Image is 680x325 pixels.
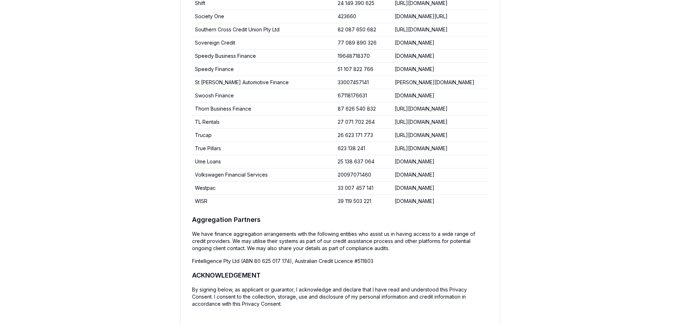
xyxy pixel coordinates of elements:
td: 25 138 637 064 [335,155,392,168]
h2: Aggregation Partners [192,215,488,225]
td: [URL][DOMAIN_NAME] [392,23,488,36]
p: We have finance aggregation arrangements with the following entities who assist us in having acce... [192,230,488,252]
td: Westpac [192,182,335,195]
p: By signing below, as applicant or guarantor, I acknowledge and declare that I have read and under... [192,286,488,308]
td: 27 071 702 264 [335,116,392,129]
td: 51 107 822 766 [335,63,392,76]
td: [URL][DOMAIN_NAME] [392,142,488,155]
td: [URL][DOMAIN_NAME] [392,129,488,142]
td: [URL][DOMAIN_NAME] [392,116,488,129]
td: 33007457141 [335,76,392,89]
td: Speedy Finance [192,63,335,76]
td: [DOMAIN_NAME][URL] [392,10,488,23]
td: Swoosh Finance [192,89,335,102]
td: [DOMAIN_NAME] [392,155,488,168]
td: Volkswagen Financial Services [192,168,335,182]
td: 82 087 650 682 [335,23,392,36]
h2: ACKNOWLEDGEMENT [192,270,488,280]
td: 623 138 241 [335,142,392,155]
td: [DOMAIN_NAME] [392,50,488,63]
td: WISR [192,195,335,208]
td: [DOMAIN_NAME] [392,195,488,208]
td: Thorn Business Finance [192,102,335,116]
td: [URL][DOMAIN_NAME] [392,102,488,116]
td: 20097071460 [335,168,392,182]
td: Ume Loans [192,155,335,168]
td: [DOMAIN_NAME] [392,89,488,102]
td: Trucap [192,129,335,142]
td: 33 007 457 141 [335,182,392,195]
td: 423660 [335,10,392,23]
td: Society One [192,10,335,23]
td: [DOMAIN_NAME] [392,168,488,182]
td: [DOMAIN_NAME] [392,182,488,195]
td: 39 119 503 221 [335,195,392,208]
td: St [PERSON_NAME] Automotive Finance [192,76,335,89]
td: 19648718370 [335,50,392,63]
td: True Pillars [192,142,335,155]
td: [DOMAIN_NAME] [392,63,488,76]
td: 77 089 890 326 [335,36,392,50]
td: Speedy Business Finance [192,50,335,63]
td: Sovereign Credit [192,36,335,50]
td: [DOMAIN_NAME] [392,36,488,50]
td: [PERSON_NAME][DOMAIN_NAME] [392,76,488,89]
td: 26 623 171 773 [335,129,392,142]
td: Southern Cross Credit Union Pty Ltd [192,23,335,36]
td: 67118176631 [335,89,392,102]
p: Fintelligence Pty Ltd (ABN 80 625 017 174), Australian Credit Licence #511803 [192,258,488,265]
td: TL Rentals [192,116,335,129]
td: 87 626 540 832 [335,102,392,116]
